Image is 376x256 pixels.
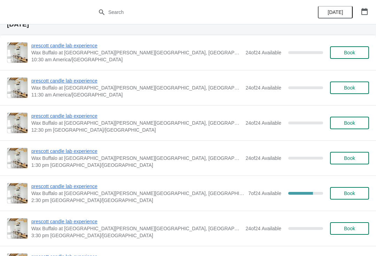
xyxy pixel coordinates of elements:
span: Book [344,85,355,91]
span: 1:30 pm [GEOGRAPHIC_DATA]/[GEOGRAPHIC_DATA] [31,162,242,169]
span: 10:30 am America/[GEOGRAPHIC_DATA] [31,56,242,63]
button: Book [330,187,369,200]
span: Book [344,155,355,161]
span: prescott candle lab experience [31,42,242,49]
input: Search [108,6,282,18]
span: Wax Buffalo at [GEOGRAPHIC_DATA][PERSON_NAME][GEOGRAPHIC_DATA], [GEOGRAPHIC_DATA], [GEOGRAPHIC_DA... [31,155,242,162]
img: prescott candle lab experience | Wax Buffalo at Prescott, Prescott Avenue, Lincoln, NE, USA | 10:... [7,42,28,63]
button: [DATE] [318,6,353,18]
h2: [DATE] [7,21,369,28]
span: Wax Buffalo at [GEOGRAPHIC_DATA][PERSON_NAME][GEOGRAPHIC_DATA], [GEOGRAPHIC_DATA], [GEOGRAPHIC_DA... [31,49,242,56]
span: 12:30 pm [GEOGRAPHIC_DATA]/[GEOGRAPHIC_DATA] [31,126,242,133]
span: 24 of 24 Available [245,120,281,126]
img: prescott candle lab experience | Wax Buffalo at Prescott, Prescott Avenue, Lincoln, NE, USA | 11:... [7,78,28,98]
span: 7 of 24 Available [248,191,281,196]
span: Wax Buffalo at [GEOGRAPHIC_DATA][PERSON_NAME][GEOGRAPHIC_DATA], [GEOGRAPHIC_DATA], [GEOGRAPHIC_DA... [31,84,242,91]
span: Wax Buffalo at [GEOGRAPHIC_DATA][PERSON_NAME][GEOGRAPHIC_DATA], [GEOGRAPHIC_DATA], [GEOGRAPHIC_DA... [31,119,242,126]
span: Book [344,120,355,126]
img: prescott candle lab experience | Wax Buffalo at Prescott, Prescott Avenue, Lincoln, NE, USA | 12:... [7,113,28,133]
span: Book [344,50,355,55]
span: prescott candle lab experience [31,183,245,190]
span: 11:30 am America/[GEOGRAPHIC_DATA] [31,91,242,98]
span: Book [344,191,355,196]
span: prescott candle lab experience [31,218,242,225]
img: prescott candle lab experience | Wax Buffalo at Prescott, Prescott Avenue, Lincoln, NE, USA | 3:3... [7,218,28,239]
span: 24 of 24 Available [245,85,281,91]
button: Book [330,222,369,235]
button: Book [330,117,369,129]
img: prescott candle lab experience | Wax Buffalo at Prescott, Prescott Avenue, Lincoln, NE, USA | 2:3... [7,183,28,203]
span: 3:30 pm [GEOGRAPHIC_DATA]/[GEOGRAPHIC_DATA] [31,232,242,239]
button: Book [330,152,369,164]
span: 24 of 24 Available [245,50,281,55]
span: 24 of 24 Available [245,155,281,161]
span: [DATE] [328,9,343,15]
span: prescott candle lab experience [31,77,242,84]
span: 2:30 pm [GEOGRAPHIC_DATA]/[GEOGRAPHIC_DATA] [31,197,245,204]
button: Book [330,46,369,59]
span: 24 of 24 Available [245,226,281,231]
span: prescott candle lab experience [31,113,242,119]
button: Book [330,82,369,94]
img: prescott candle lab experience | Wax Buffalo at Prescott, Prescott Avenue, Lincoln, NE, USA | 1:3... [7,148,28,168]
span: prescott candle lab experience [31,148,242,155]
span: Wax Buffalo at [GEOGRAPHIC_DATA][PERSON_NAME][GEOGRAPHIC_DATA], [GEOGRAPHIC_DATA], [GEOGRAPHIC_DA... [31,225,242,232]
span: Wax Buffalo at [GEOGRAPHIC_DATA][PERSON_NAME][GEOGRAPHIC_DATA], [GEOGRAPHIC_DATA], [GEOGRAPHIC_DA... [31,190,245,197]
span: Book [344,226,355,231]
